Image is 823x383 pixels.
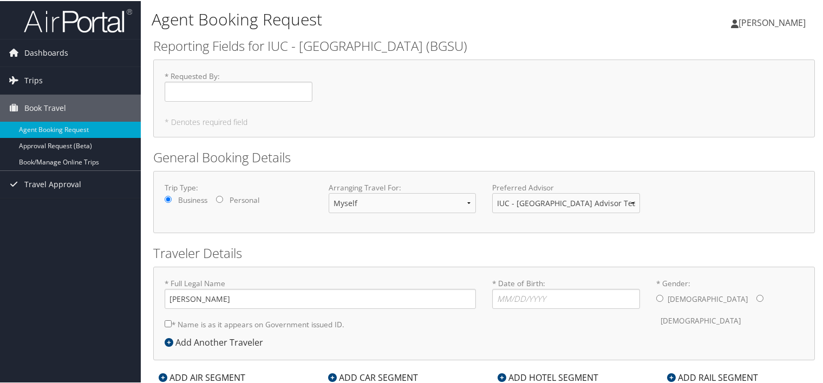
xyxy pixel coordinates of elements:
label: Business [178,194,207,204]
h5: * Denotes required field [165,117,804,125]
h2: Reporting Fields for IUC - [GEOGRAPHIC_DATA] (BGSU) [153,36,815,54]
h2: General Booking Details [153,147,815,166]
label: Preferred Advisor [492,181,640,192]
label: Personal [230,194,259,204]
label: [DEMOGRAPHIC_DATA] [668,288,748,308]
a: [PERSON_NAME] [731,5,817,38]
label: * Gender: [656,277,804,331]
input: * Requested By: [165,81,312,101]
input: * Full Legal Name [165,288,476,308]
span: Dashboards [24,38,68,65]
input: * Gender:[DEMOGRAPHIC_DATA][DEMOGRAPHIC_DATA] [756,294,763,301]
h2: Traveler Details [153,243,815,261]
img: airportal-logo.png [24,7,132,32]
label: Trip Type: [165,181,312,192]
label: * Name is as it appears on Government issued ID. [165,313,344,333]
span: Travel Approval [24,170,81,197]
input: * Date of Birth: [492,288,640,308]
label: * Requested By : [165,70,312,101]
div: Add Another Traveler [165,335,269,348]
input: * Gender:[DEMOGRAPHIC_DATA][DEMOGRAPHIC_DATA] [656,294,663,301]
span: [PERSON_NAME] [739,16,806,28]
div: ADD AIR SEGMENT [153,370,251,383]
label: * Date of Birth: [492,277,640,308]
label: [DEMOGRAPHIC_DATA] [661,309,741,330]
label: Arranging Travel For: [329,181,476,192]
div: ADD CAR SEGMENT [323,370,423,383]
h1: Agent Booking Request [152,7,595,30]
span: Book Travel [24,94,66,121]
label: * Full Legal Name [165,277,476,308]
div: ADD RAIL SEGMENT [662,370,763,383]
span: Trips [24,66,43,93]
div: ADD HOTEL SEGMENT [492,370,604,383]
input: * Name is as it appears on Government issued ID. [165,319,172,326]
